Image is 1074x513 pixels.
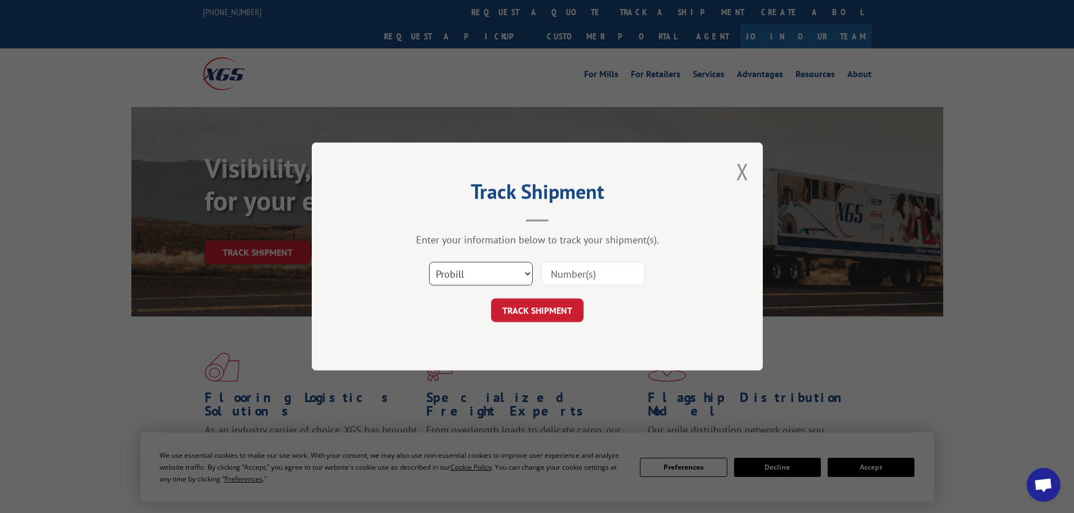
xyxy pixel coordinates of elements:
[491,298,584,322] button: TRACK SHIPMENT
[368,184,706,205] h2: Track Shipment
[368,233,706,246] div: Enter your information below to track your shipment(s).
[1027,468,1060,502] div: Open chat
[736,157,749,186] button: Close modal
[541,262,645,286] input: Number(s)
